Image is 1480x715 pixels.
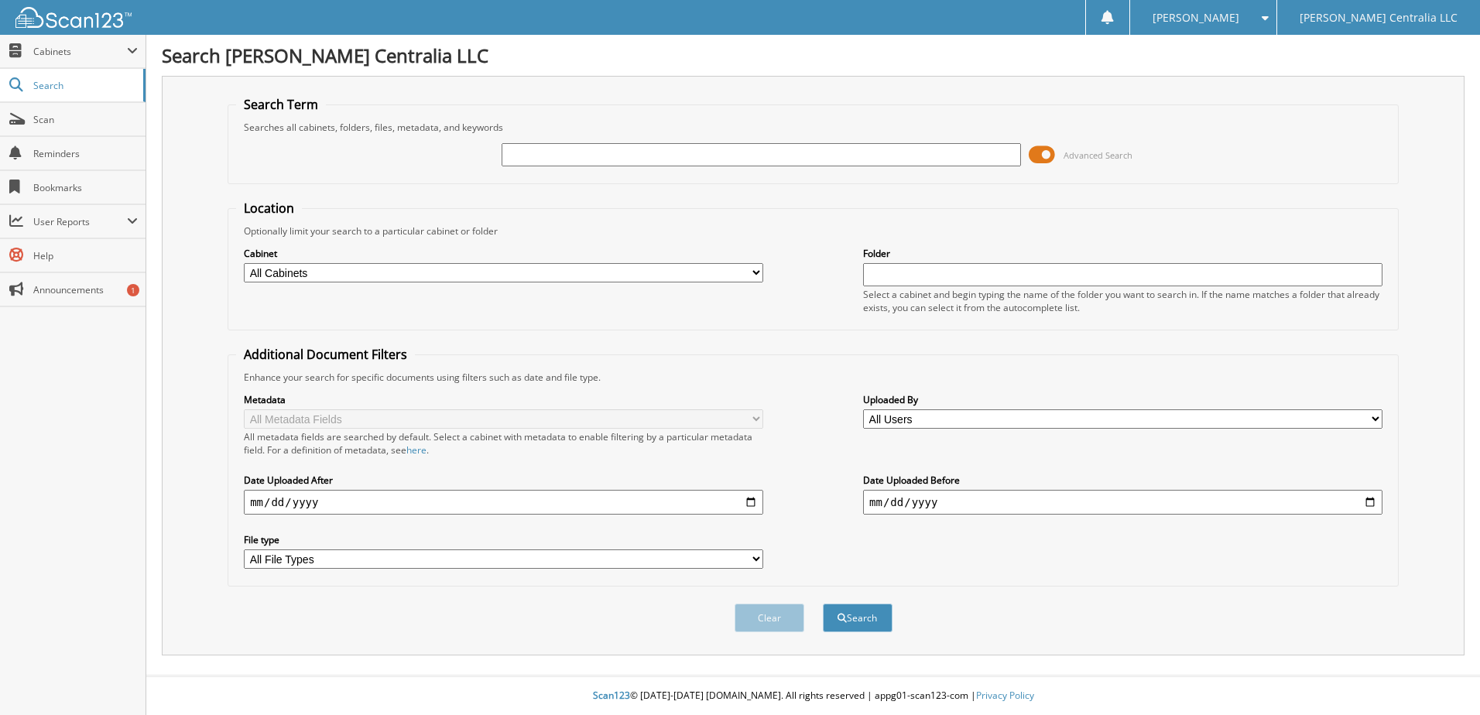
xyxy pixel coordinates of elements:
[1300,13,1458,22] span: [PERSON_NAME] Centralia LLC
[406,443,427,457] a: here
[127,284,139,296] div: 1
[593,689,630,702] span: Scan123
[33,283,138,296] span: Announcements
[236,200,302,217] legend: Location
[236,121,1390,134] div: Searches all cabinets, folders, files, metadata, and keywords
[244,430,763,457] div: All metadata fields are searched by default. Select a cabinet with metadata to enable filtering b...
[33,113,138,126] span: Scan
[33,79,135,92] span: Search
[823,604,892,632] button: Search
[976,689,1034,702] a: Privacy Policy
[33,215,127,228] span: User Reports
[244,533,763,546] label: File type
[33,181,138,194] span: Bookmarks
[244,393,763,406] label: Metadata
[244,490,763,515] input: start
[33,147,138,160] span: Reminders
[735,604,804,632] button: Clear
[863,247,1382,260] label: Folder
[863,288,1382,314] div: Select a cabinet and begin typing the name of the folder you want to search in. If the name match...
[33,45,127,58] span: Cabinets
[244,247,763,260] label: Cabinet
[1064,149,1132,161] span: Advanced Search
[236,346,415,363] legend: Additional Document Filters
[146,677,1480,715] div: © [DATE]-[DATE] [DOMAIN_NAME]. All rights reserved | appg01-scan123-com |
[15,7,132,28] img: scan123-logo-white.svg
[236,371,1390,384] div: Enhance your search for specific documents using filters such as date and file type.
[1153,13,1239,22] span: [PERSON_NAME]
[244,474,763,487] label: Date Uploaded After
[33,249,138,262] span: Help
[162,43,1465,68] h1: Search [PERSON_NAME] Centralia LLC
[236,224,1390,238] div: Optionally limit your search to a particular cabinet or folder
[863,393,1382,406] label: Uploaded By
[863,490,1382,515] input: end
[863,474,1382,487] label: Date Uploaded Before
[236,96,326,113] legend: Search Term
